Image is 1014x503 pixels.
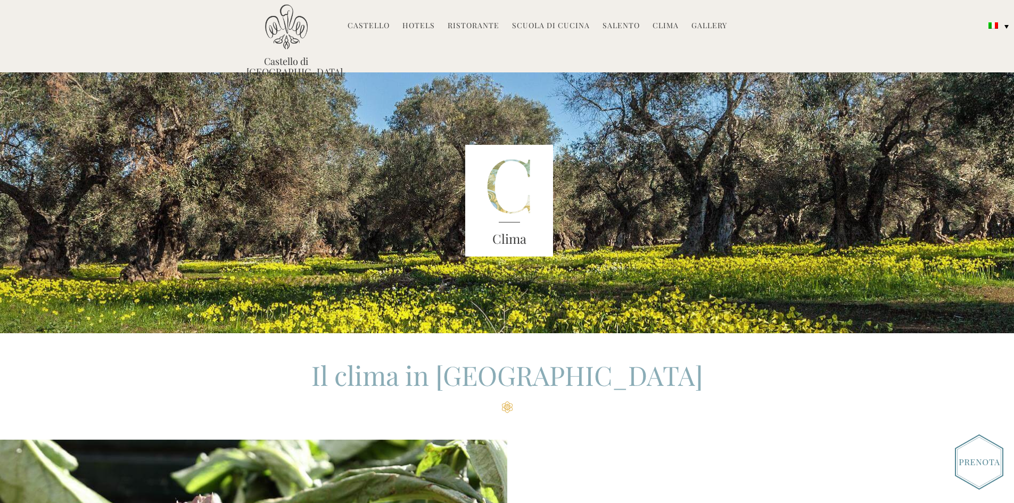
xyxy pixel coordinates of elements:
[348,20,390,32] a: Castello
[691,20,727,32] a: Gallery
[246,56,326,77] a: Castello di [GEOGRAPHIC_DATA]
[265,4,308,50] img: Castello di Ugento
[246,357,768,413] h2: Il clima in [GEOGRAPHIC_DATA]
[402,20,435,32] a: Hotels
[465,145,554,257] img: Unknown.png
[955,434,1003,490] img: Book_Button_Italian.png
[988,22,998,29] img: Italiano
[603,20,640,32] a: Salento
[512,20,590,32] a: Scuola di Cucina
[653,20,679,32] a: Clima
[448,20,499,32] a: Ristorante
[465,229,554,249] h3: Clima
